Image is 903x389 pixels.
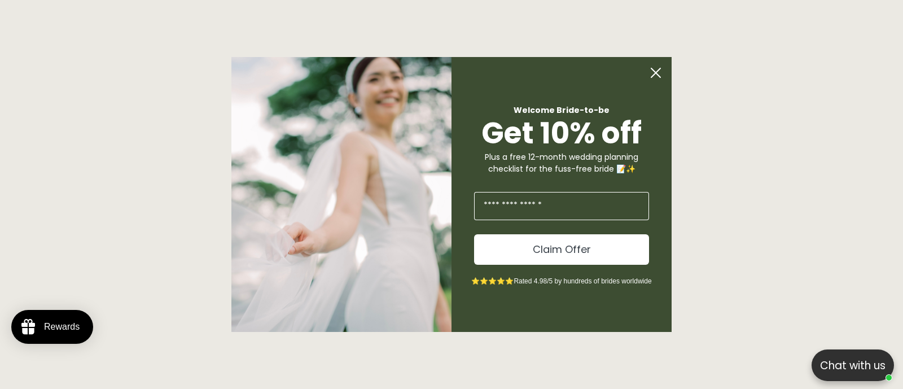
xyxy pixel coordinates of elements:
img: Bone and Grey [231,57,451,333]
span: Rated 4.98/5 by hundreds of brides worldwide [514,277,651,285]
input: Enter Your Email [474,192,649,220]
span: Welcome Bride-to-be [514,104,610,116]
button: Open chatbox [812,349,894,381]
div: Rewards [44,322,80,332]
span: Plus a free 12-month wedding planning checklist for the fuss-free bride 📝✨ [485,151,638,174]
p: Chat with us [812,357,894,374]
span: Get 10% off [481,112,642,154]
button: Claim Offer [474,234,649,265]
button: Close dialog [645,62,667,84]
span: ⭐⭐⭐⭐⭐ [471,277,514,285]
